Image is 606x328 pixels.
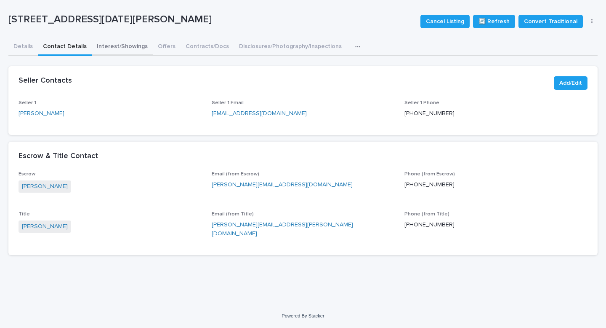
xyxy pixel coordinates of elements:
p: [STREET_ADDRESS][DATE][PERSON_NAME] [8,13,414,26]
span: Email (from Title) [212,212,254,217]
span: Seller 1 [19,100,36,105]
span: Seller 1 Email [212,100,244,105]
span: Escrow [19,172,35,177]
a: [EMAIL_ADDRESS][DOMAIN_NAME] [212,110,307,116]
a: [PERSON_NAME] [19,109,64,118]
button: Cancel Listing [420,15,470,28]
h2: Escrow & Title Contact [19,152,98,161]
a: [PERSON_NAME][EMAIL_ADDRESS][PERSON_NAME][DOMAIN_NAME] [212,222,353,237]
p: [PHONE_NUMBER] [404,180,587,189]
button: Offers [153,38,181,56]
span: Cancel Listing [426,17,464,26]
a: [PERSON_NAME] [22,222,68,231]
a: Powered By Stacker [282,313,324,318]
button: Disclosures/Photography/Inspections [234,38,347,56]
a: [PERSON_NAME] [22,182,68,191]
span: Convert Traditional [524,17,577,26]
span: Seller 1 Phone [404,100,439,105]
button: Convert Traditional [518,15,583,28]
button: Add/Edit [554,76,587,90]
span: Phone (from Title) [404,212,449,217]
a: [PERSON_NAME][EMAIL_ADDRESS][DOMAIN_NAME] [212,182,353,188]
button: Interest/Showings [92,38,153,56]
button: 🔄 Refresh [473,15,515,28]
span: Phone (from Escrow) [404,172,455,177]
p: [PHONE_NUMBER] [404,220,587,229]
span: Title [19,212,30,217]
p: [PHONE_NUMBER] [404,109,587,118]
span: Email (from Escrow) [212,172,259,177]
span: 🔄 Refresh [478,17,510,26]
h2: Seller Contacts [19,76,72,86]
span: Add/Edit [559,79,582,87]
button: Contracts/Docs [181,38,234,56]
button: Details [8,38,38,56]
button: Contact Details [38,38,92,56]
